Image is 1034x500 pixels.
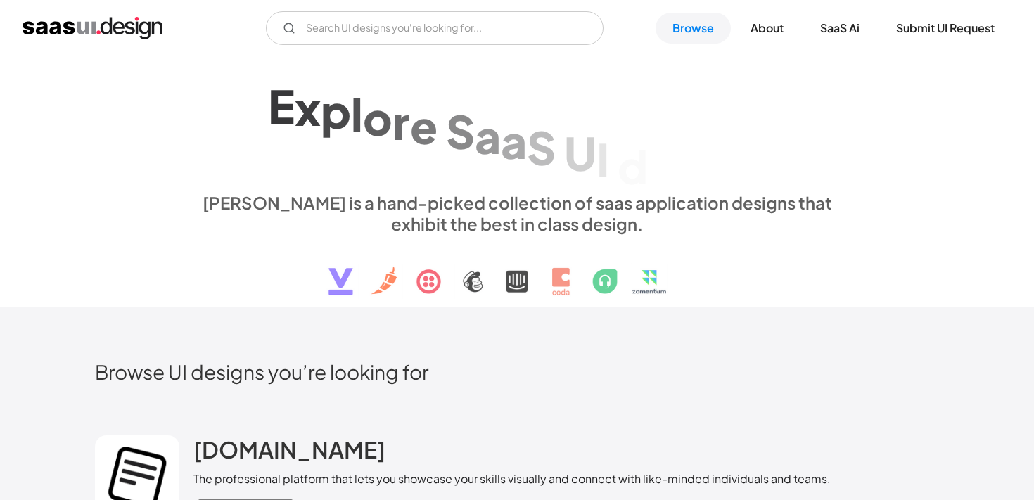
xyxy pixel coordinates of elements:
h2: Browse UI designs you’re looking for [95,359,939,384]
div: x [295,81,321,135]
div: p [321,84,351,138]
div: a [501,114,527,168]
div: o [363,91,392,145]
div: S [527,120,556,174]
a: home [23,17,162,39]
a: Browse [656,13,731,44]
div: r [392,94,410,148]
a: SaaS Ai [803,13,876,44]
form: Email Form [266,11,604,45]
a: About [734,13,800,44]
div: I [596,132,609,186]
div: S [446,103,475,158]
input: Search UI designs you're looking for... [266,11,604,45]
div: E [268,78,295,132]
h2: [DOMAIN_NAME] [193,435,385,463]
div: e [410,99,438,153]
a: Submit UI Request [879,13,1011,44]
a: [DOMAIN_NAME] [193,435,385,470]
div: l [351,87,363,141]
div: d [618,139,648,193]
div: a [475,108,501,162]
h1: Explore SaaS UI design patterns & interactions. [193,70,841,179]
div: [PERSON_NAME] is a hand-picked collection of saas application designs that exhibit the best in cl... [193,192,841,234]
div: U [564,126,596,180]
img: text, icon, saas logo [304,234,730,307]
div: The professional platform that lets you showcase your skills visually and connect with like-minde... [193,470,831,487]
